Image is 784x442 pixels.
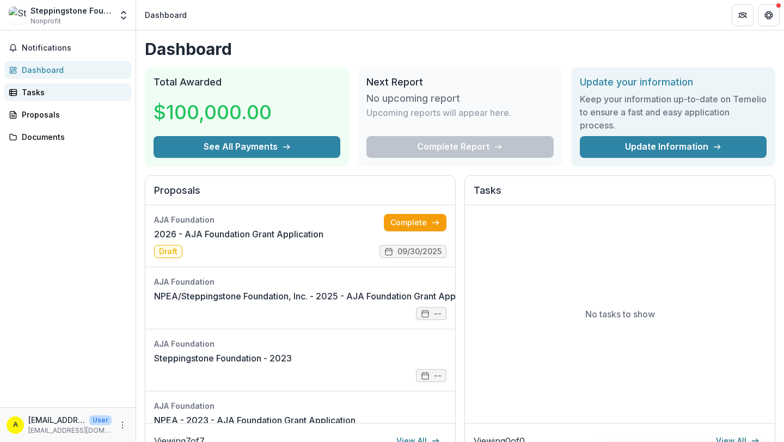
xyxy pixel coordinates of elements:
div: advancement@steppingstone.org [13,421,18,428]
button: More [116,419,129,432]
img: Steppingstone Foundation, Inc. [9,7,26,24]
h2: Next Report [366,76,553,88]
div: Steppingstone Foundation, Inc. [30,5,112,16]
p: No tasks to show [585,308,655,321]
h1: Dashboard [145,39,775,59]
a: Complete [384,214,446,231]
button: Notifications [4,39,131,57]
a: Tasks [4,83,131,101]
a: Documents [4,128,131,146]
a: Proposals [4,106,131,124]
div: Dashboard [22,64,122,76]
h3: $100,000.00 [154,97,272,127]
button: Partners [732,4,754,26]
p: [EMAIL_ADDRESS][DOMAIN_NAME] [28,414,85,426]
a: 2026 - AJA Foundation Grant Application [154,228,323,241]
a: NPEA/Steppingstone Foundation, Inc. - 2025 - AJA Foundation Grant Application [154,290,485,303]
div: Tasks [22,87,122,98]
a: Dashboard [4,61,131,79]
div: Documents [22,131,122,143]
button: See All Payments [154,136,340,158]
h2: Update your information [580,76,767,88]
a: Steppingstone Foundation - 2023 [154,352,292,365]
h2: Tasks [474,185,766,205]
p: [EMAIL_ADDRESS][DOMAIN_NAME] [28,426,112,435]
p: User [89,415,112,425]
a: NPEA - 2023 - AJA Foundation Grant Application [154,414,356,427]
button: Open entity switcher [116,4,131,26]
h3: Keep your information up-to-date on Temelio to ensure a fast and easy application process. [580,93,767,132]
span: Notifications [22,44,127,53]
span: Nonprofit [30,16,61,26]
h2: Total Awarded [154,76,340,88]
div: Dashboard [145,9,187,21]
div: Proposals [22,109,122,120]
h2: Proposals [154,185,446,205]
button: Get Help [758,4,780,26]
h3: No upcoming report [366,93,460,105]
a: Update Information [580,136,767,158]
nav: breadcrumb [140,7,191,23]
p: Upcoming reports will appear here. [366,106,511,119]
